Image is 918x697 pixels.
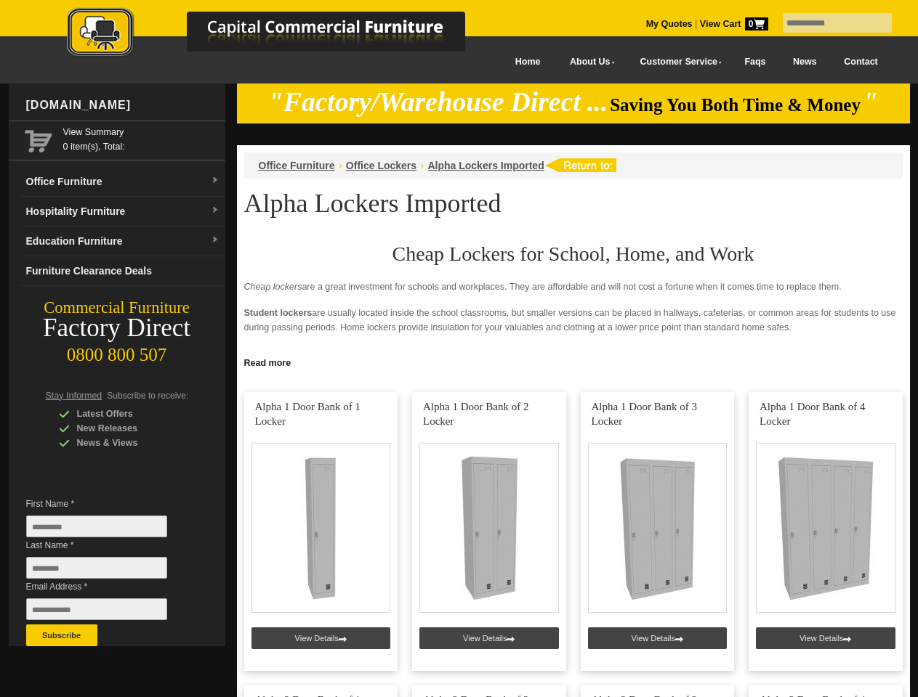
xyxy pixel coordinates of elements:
[27,7,536,65] a: Capital Commercial Furniture Logo
[26,497,189,511] span: First Name *
[20,167,225,197] a: Office Furnituredropdown
[624,46,730,78] a: Customer Service
[697,19,768,29] a: View Cart0
[779,46,830,78] a: News
[610,95,861,115] span: Saving You Both Time & Money
[244,306,903,335] p: are usually located inside the school classrooms, but smaller versions can be placed in hallways,...
[20,227,225,256] a: Education Furnituredropdown
[427,160,544,171] a: Alpha Lockers Imported
[9,338,225,365] div: 0800 800 507
[63,125,220,152] span: 0 item(s), Total:
[268,87,608,117] em: "Factory/Warehouse Direct ...
[244,308,313,318] strong: Student lockers
[20,197,225,227] a: Hospitality Furnituredropdown
[346,160,416,171] a: Office Lockers
[9,318,225,338] div: Factory Direct
[244,280,903,294] p: are a great investment for schools and workplaces. They are affordable and will not cost a fortun...
[26,515,167,537] input: First Name *
[59,436,197,450] div: News & Views
[211,236,220,245] img: dropdown
[59,407,197,421] div: Latest Offers
[244,189,903,217] h1: Alpha Lockers Imported
[26,598,167,620] input: Email Address *
[20,256,225,286] a: Furniture Clearance Deals
[20,83,225,127] div: [DOMAIN_NAME]
[244,243,903,265] h2: Cheap Lockers for School, Home, and Work
[63,125,220,139] a: View Summary
[863,87,878,117] em: "
[420,158,424,173] li: ›
[26,538,189,553] span: Last Name *
[26,579,189,594] span: Email Address *
[211,206,220,215] img: dropdown
[9,298,225,318] div: Commercial Furniture
[700,19,768,29] strong: View Cart
[107,391,188,401] span: Subscribe to receive:
[544,158,616,172] img: return to
[211,176,220,185] img: dropdown
[26,624,97,646] button: Subscribe
[27,7,536,60] img: Capital Commercial Furniture Logo
[46,391,102,401] span: Stay Informed
[259,160,335,171] a: Office Furniture
[237,352,910,370] a: Click to read more
[646,19,693,29] a: My Quotes
[339,158,342,173] li: ›
[830,46,891,78] a: Contact
[745,17,768,30] span: 0
[244,282,302,292] em: Cheap lockers
[26,557,167,579] input: Last Name *
[59,421,197,436] div: New Releases
[554,46,624,78] a: About Us
[731,46,780,78] a: Faqs
[244,346,903,375] p: provide a sense of security for the employees. Since no one can enter or touch the locker, it red...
